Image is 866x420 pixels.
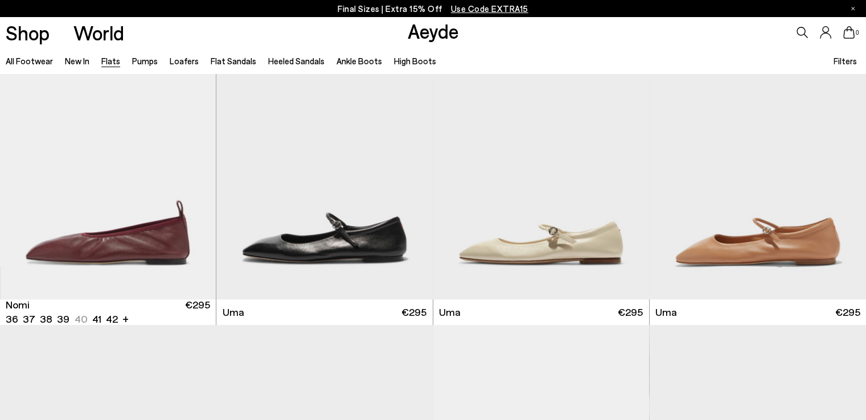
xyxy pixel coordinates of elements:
li: 42 [105,312,117,326]
div: 2 / 6 [216,28,432,299]
li: + [122,311,128,326]
a: Uma €295 [216,299,432,325]
span: €295 [185,298,210,326]
a: Ankle Boots [336,56,382,66]
a: Aeyde [408,19,459,43]
a: Pumps [132,56,158,66]
a: High Boots [394,56,436,66]
li: 38 [40,312,52,326]
span: Nomi [6,298,30,312]
a: Shop [6,23,50,43]
a: 0 [843,26,855,39]
span: Uma [223,305,244,319]
a: Uma €295 [433,299,649,325]
a: Loafers [170,56,199,66]
li: 41 [92,312,101,326]
img: Uma Mary-Jane Flats [216,28,432,299]
span: Filters [834,56,857,66]
p: Final Sizes | Extra 15% Off [338,2,528,16]
a: Flats [101,56,120,66]
span: €295 [401,305,426,319]
li: 39 [57,312,69,326]
span: Navigate to /collections/ss25-final-sizes [451,3,528,14]
span: €295 [835,305,860,319]
img: Uma Mary-Jane Flats [650,28,866,299]
a: World [73,23,124,43]
a: Heeled Sandals [268,56,325,66]
ul: variant [6,312,114,326]
span: Uma [439,305,461,319]
a: All Footwear [6,56,53,66]
span: €295 [618,305,643,319]
a: Uma €295 [650,299,866,325]
a: New In [65,56,89,66]
li: 37 [23,312,35,326]
li: 36 [6,312,18,326]
img: Nomi Ruched Flats [216,28,432,299]
img: Uma Mary-Jane Flats [433,28,649,299]
span: Uma [655,305,677,319]
span: 0 [855,30,860,36]
a: Flat Sandals [211,56,256,66]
